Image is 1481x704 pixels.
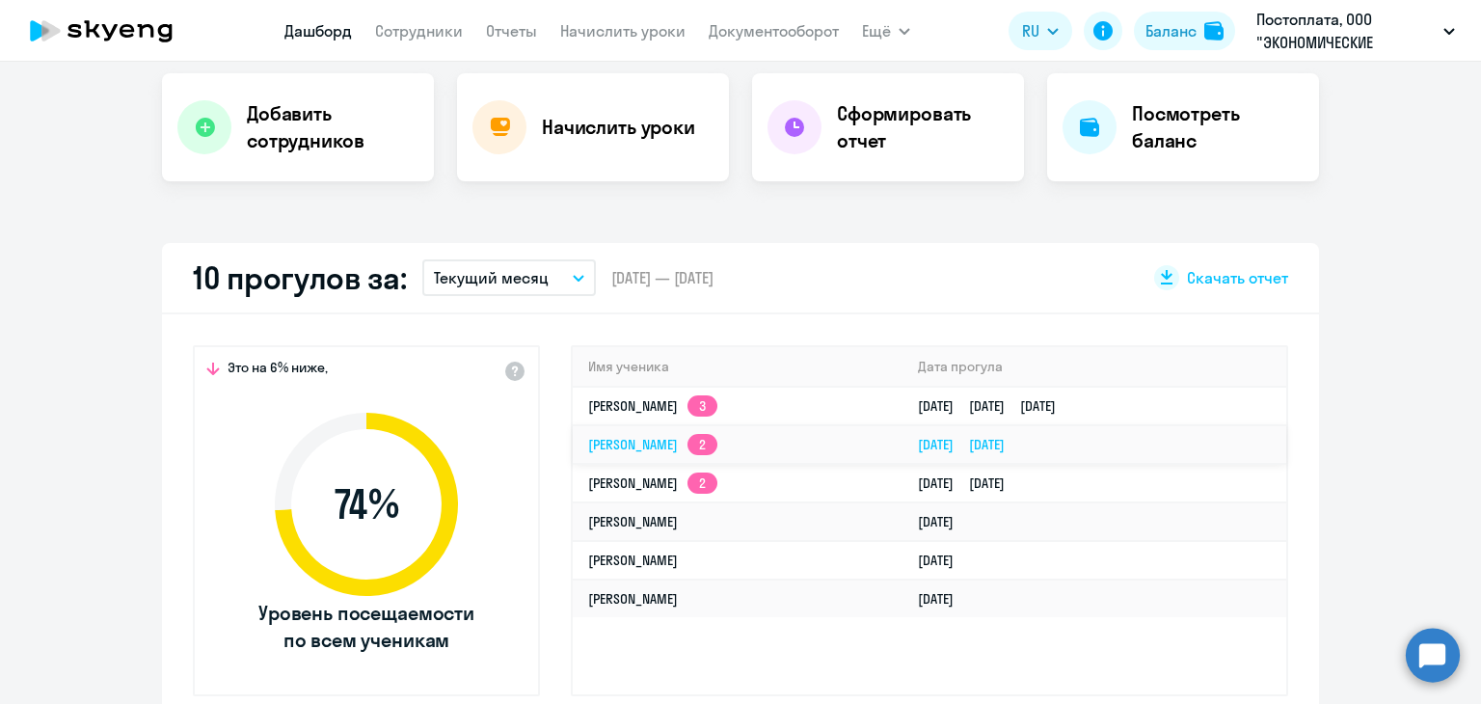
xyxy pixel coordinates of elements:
[918,397,1071,415] a: [DATE][DATE][DATE]
[588,590,678,608] a: [PERSON_NAME]
[193,258,407,297] h2: 10 прогулов за:
[611,267,714,288] span: [DATE] — [DATE]
[687,473,717,494] app-skyeng-badge: 2
[560,21,686,41] a: Начислить уроки
[837,100,1009,154] h4: Сформировать отчет
[687,395,717,417] app-skyeng-badge: 3
[1022,19,1039,42] span: RU
[422,259,596,296] button: Текущий месяц
[918,474,1020,492] a: [DATE][DATE]
[918,436,1020,453] a: [DATE][DATE]
[862,19,891,42] span: Ещё
[284,21,352,41] a: Дашборд
[1145,19,1197,42] div: Баланс
[1187,267,1288,288] span: Скачать отчет
[588,552,678,569] a: [PERSON_NAME]
[1256,8,1436,54] p: Постоплата, ООО "ЭКОНОМИЧЕСКИЕ ЭЛЕКТРОРЕШЕНИЯ"
[588,474,717,492] a: [PERSON_NAME]2
[709,21,839,41] a: Документооборот
[1204,21,1224,41] img: balance
[1009,12,1072,50] button: RU
[228,359,328,382] span: Это на 6% ниже,
[918,513,969,530] a: [DATE]
[902,347,1286,387] th: Дата прогула
[1247,8,1465,54] button: Постоплата, ООО "ЭКОНОМИЧЕСКИЕ ЭЛЕКТРОРЕШЕНИЯ"
[588,513,678,530] a: [PERSON_NAME]
[687,434,717,455] app-skyeng-badge: 2
[434,266,549,289] p: Текущий месяц
[247,100,418,154] h4: Добавить сотрудников
[256,600,477,654] span: Уровень посещаемости по всем ученикам
[588,436,717,453] a: [PERSON_NAME]2
[588,397,717,415] a: [PERSON_NAME]3
[918,590,969,608] a: [DATE]
[862,12,910,50] button: Ещё
[542,114,695,141] h4: Начислить уроки
[486,21,537,41] a: Отчеты
[375,21,463,41] a: Сотрудники
[573,347,902,387] th: Имя ученика
[1134,12,1235,50] button: Балансbalance
[256,481,477,528] span: 74 %
[918,552,969,569] a: [DATE]
[1132,100,1304,154] h4: Посмотреть баланс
